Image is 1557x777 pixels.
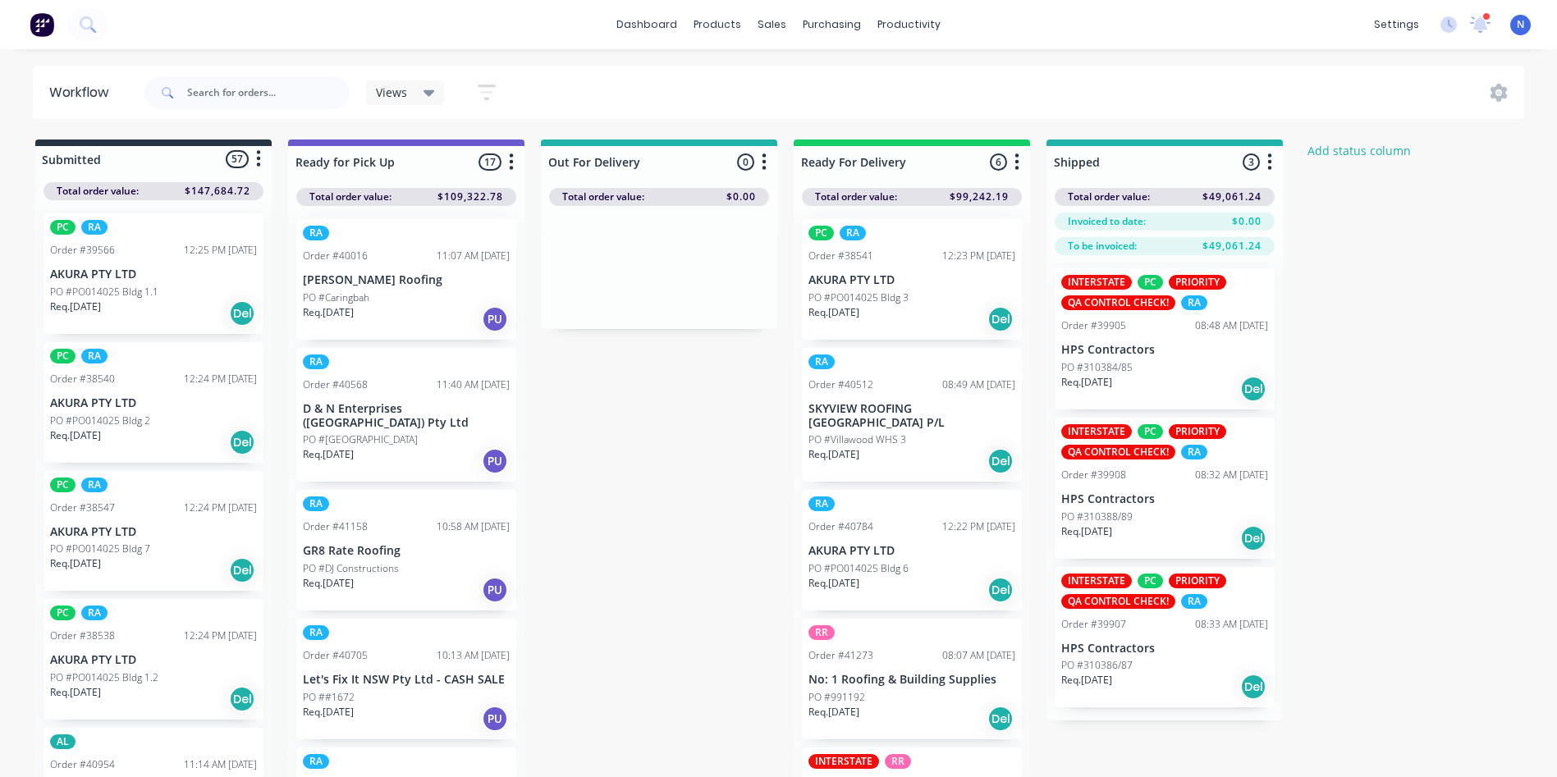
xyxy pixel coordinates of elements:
[1055,567,1275,708] div: INTERSTATEPCPRIORITYQA CONTROL CHECK!RAOrder #3990708:33 AM [DATE]HPS ContractorsPO #310386/87Req...
[303,705,354,720] p: Req. [DATE]
[808,377,873,392] div: Order #40512
[1061,524,1112,539] p: Req. [DATE]
[1202,239,1262,254] span: $49,061.24
[1195,617,1268,632] div: 08:33 AM [DATE]
[50,428,101,443] p: Req. [DATE]
[840,226,866,240] div: RA
[185,184,250,199] span: $147,684.72
[808,561,909,576] p: PO #PO014025 Bldg 6
[229,300,255,327] div: Del
[303,377,368,392] div: Order #40568
[1061,360,1133,375] p: PO #310384/85
[1138,275,1163,290] div: PC
[50,542,150,556] p: PO #PO014025 Bldg 7
[1061,594,1175,609] div: QA CONTROL CHECK!
[1138,424,1163,439] div: PC
[1061,468,1126,482] div: Order #39908
[950,190,1009,204] span: $99,242.19
[808,447,859,462] p: Req. [DATE]
[869,12,949,37] div: productivity
[81,220,108,235] div: RA
[50,372,115,386] div: Order #38540
[808,226,834,240] div: PC
[1061,574,1132,588] div: INTERSTATE
[303,690,355,705] p: PO ##1672
[44,599,263,720] div: PCRAOrder #3853812:24 PM [DATE]AKURA PTY LTDPO #PO014025 Bldg 1.2Req.[DATE]Del
[1061,275,1132,290] div: INTERSTATE
[1061,375,1112,390] p: Req. [DATE]
[303,249,368,263] div: Order #40016
[1061,510,1133,524] p: PO #310388/89
[184,243,257,258] div: 12:25 PM [DATE]
[1055,418,1275,559] div: INTERSTATEPCPRIORITYQA CONTROL CHECK!RAOrder #3990808:32 AM [DATE]HPS ContractorsPO #310388/89Req...
[303,402,510,430] p: D & N Enterprises ([GEOGRAPHIC_DATA]) Pty Ltd
[1181,594,1207,609] div: RA
[303,290,369,305] p: PO #Caringbah
[1061,617,1126,632] div: Order #39907
[50,628,115,643] div: Order #38538
[50,349,76,363] div: PC
[482,306,508,332] div: PU
[987,706,1014,732] div: Del
[437,190,503,204] span: $109,322.78
[50,734,76,749] div: AL
[749,12,795,37] div: sales
[57,184,139,199] span: Total order value:
[50,414,150,428] p: PO #PO014025 Bldg 2
[802,619,1022,739] div: RROrder #4127308:07 AM [DATE]No: 1 Roofing & Building SuppliesPO #991192Req.[DATE]Del
[81,349,108,363] div: RA
[808,705,859,720] p: Req. [DATE]
[1068,190,1150,204] span: Total order value:
[1181,295,1207,310] div: RA
[437,519,510,534] div: 10:58 AM [DATE]
[303,519,368,534] div: Order #41158
[1061,318,1126,333] div: Order #39905
[1240,376,1266,402] div: Del
[44,342,263,463] div: PCRAOrder #3854012:24 PM [DATE]AKURA PTY LTDPO #PO014025 Bldg 2Req.[DATE]Del
[229,686,255,712] div: Del
[808,648,873,663] div: Order #41273
[49,83,117,103] div: Workflow
[1061,343,1268,357] p: HPS Contractors
[50,396,257,410] p: AKURA PTY LTD
[50,500,115,515] div: Order #38547
[50,757,115,772] div: Order #40954
[1061,445,1175,459] div: QA CONTROL CHECK!
[303,354,329,369] div: RA
[184,500,257,515] div: 12:24 PM [DATE]
[1169,424,1226,439] div: PRIORITY
[437,648,510,663] div: 10:13 AM [DATE]
[562,190,644,204] span: Total order value:
[50,478,76,492] div: PC
[184,628,257,643] div: 12:24 PM [DATE]
[303,447,354,462] p: Req. [DATE]
[229,429,255,455] div: Del
[1202,190,1262,204] span: $49,061.24
[50,220,76,235] div: PC
[1061,642,1268,656] p: HPS Contractors
[50,267,257,281] p: AKURA PTY LTD
[802,348,1022,482] div: RAOrder #4051208:49 AM [DATE]SKYVIEW ROOFING [GEOGRAPHIC_DATA] P/LPO #Villawood WHS 3Req.[DATE]Del
[229,557,255,583] div: Del
[1232,214,1262,229] span: $0.00
[808,754,879,769] div: INTERSTATE
[808,496,835,511] div: RA
[44,213,263,334] div: PCRAOrder #3956612:25 PM [DATE]AKURA PTY LTDPO #PO014025 Bldg 1.1Req.[DATE]Del
[303,226,329,240] div: RA
[437,249,510,263] div: 11:07 AM [DATE]
[50,243,115,258] div: Order #39566
[309,190,392,204] span: Total order value:
[802,219,1022,340] div: PCRAOrder #3854112:23 PM [DATE]AKURA PTY LTDPO #PO014025 Bldg 3Req.[DATE]Del
[685,12,749,37] div: products
[50,653,257,667] p: AKURA PTY LTD
[1061,658,1133,673] p: PO #310386/87
[303,648,368,663] div: Order #40705
[987,577,1014,603] div: Del
[50,285,158,299] p: PO #PO014025 Bldg 1.1
[942,249,1015,263] div: 12:23 PM [DATE]
[303,754,329,769] div: RA
[808,519,873,534] div: Order #40784
[44,471,263,592] div: PCRAOrder #3854712:24 PM [DATE]AKURA PTY LTDPO #PO014025 Bldg 7Req.[DATE]Del
[808,249,873,263] div: Order #38541
[30,12,54,37] img: Factory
